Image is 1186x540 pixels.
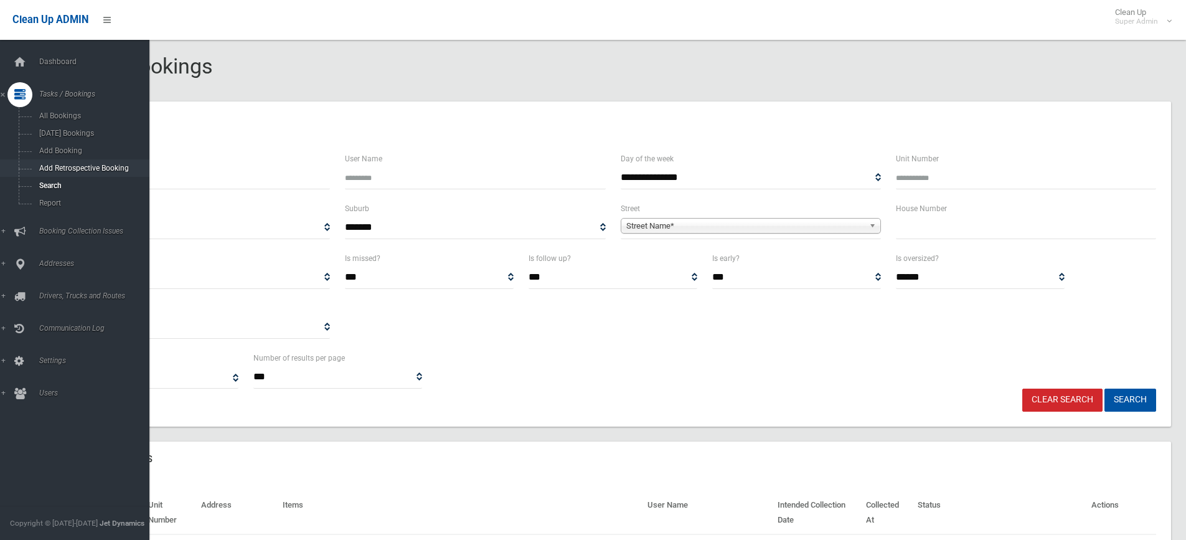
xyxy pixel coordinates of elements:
[35,389,159,397] span: Users
[35,324,159,333] span: Communication Log
[253,351,345,365] label: Number of results per page
[345,152,382,166] label: User Name
[1115,17,1158,26] small: Super Admin
[621,152,674,166] label: Day of the week
[773,491,862,534] th: Intended Collection Date
[35,199,148,207] span: Report
[1086,491,1156,534] th: Actions
[278,491,643,534] th: Items
[35,181,148,190] span: Search
[345,202,369,216] label: Suburb
[896,202,947,216] label: House Number
[10,519,98,528] span: Copyright © [DATE]-[DATE]
[35,291,159,300] span: Drivers, Trucks and Routes
[143,491,195,534] th: Unit Number
[35,259,159,268] span: Addresses
[621,202,640,216] label: Street
[1109,7,1170,26] span: Clean Up
[35,164,148,173] span: Add Retrospective Booking
[35,90,159,98] span: Tasks / Bookings
[896,152,939,166] label: Unit Number
[196,491,278,534] th: Address
[529,252,571,265] label: Is follow up?
[35,129,148,138] span: [DATE] Bookings
[913,491,1086,534] th: Status
[35,111,148,120] span: All Bookings
[1022,389,1103,412] a: Clear Search
[100,519,144,528] strong: Jet Dynamics
[35,57,159,66] span: Dashboard
[1104,389,1156,412] button: Search
[35,146,148,155] span: Add Booking
[861,491,913,534] th: Collected At
[12,14,88,26] span: Clean Up ADMIN
[642,491,772,534] th: User Name
[35,356,159,365] span: Settings
[35,227,159,235] span: Booking Collection Issues
[626,219,864,234] span: Street Name*
[896,252,939,265] label: Is oversized?
[712,252,740,265] label: Is early?
[345,252,380,265] label: Is missed?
